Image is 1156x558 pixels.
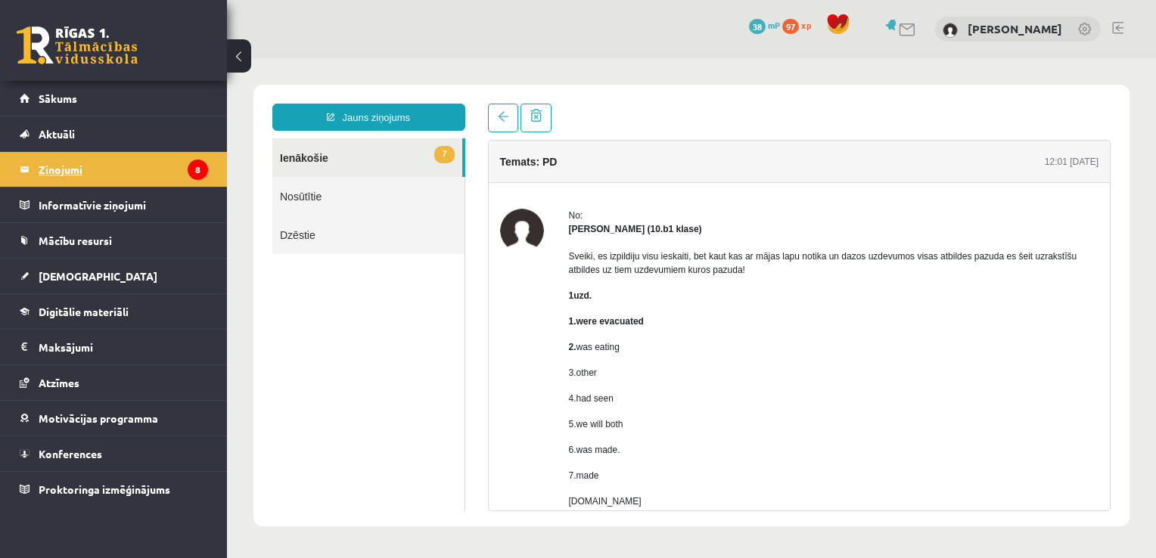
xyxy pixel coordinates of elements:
[968,21,1062,36] a: [PERSON_NAME]
[20,472,208,507] a: Proktoringa izmēģinājums
[39,447,102,460] span: Konferences
[20,223,208,258] a: Mācību resursi
[342,258,417,268] strong: 1.were evacuated
[20,81,208,116] a: Sākums
[749,19,766,34] span: 38
[768,19,780,31] span: mP
[782,19,819,31] a: 97 xp
[342,411,872,424] p: 7.made
[39,482,170,496] span: Proktoringa izmēģinājums
[342,436,872,450] p: [DOMAIN_NAME]
[20,365,208,400] a: Atzīmes
[20,436,208,471] a: Konferences
[342,284,350,294] strong: 2.
[342,166,475,176] strong: [PERSON_NAME] (10.b1 klase)
[207,88,227,105] span: 7
[39,188,208,222] legend: Informatīvie ziņojumi
[782,19,799,34] span: 97
[342,150,872,164] div: No:
[39,376,79,389] span: Atzīmes
[39,127,75,141] span: Aktuāli
[818,97,872,110] div: 12:01 [DATE]
[17,26,138,64] a: Rīgas 1. Tālmācības vidusskola
[45,45,238,73] a: Jauns ziņojums
[342,232,365,243] strong: 1uzd.
[20,116,208,151] a: Aktuāli
[943,23,958,38] img: Andris Anžans
[749,19,780,31] a: 38 mP
[39,411,158,425] span: Motivācijas programma
[342,333,872,347] p: 4.had seen
[39,269,157,283] span: [DEMOGRAPHIC_DATA]
[20,188,208,222] a: Informatīvie ziņojumi
[188,160,208,180] i: 8
[20,294,208,329] a: Digitālie materiāli
[801,19,811,31] span: xp
[20,259,208,293] a: [DEMOGRAPHIC_DATA]
[20,401,208,436] a: Motivācijas programma
[342,191,872,219] p: Sveiki, es izpildiju visu ieskaiti, bet kaut kas ar mājas lapu notika un dazos uzdevumos visas at...
[273,150,317,194] img: Karloss Filips Filipsons
[39,305,129,318] span: Digitālie materiāli
[273,98,331,110] h4: Temats: PD
[342,385,872,398] p: 6.was made.
[39,152,208,187] legend: Ziņojumi
[342,308,872,321] p: 3.other
[39,330,208,364] legend: Maksājumi
[39,91,77,105] span: Sākums
[20,330,208,364] a: Maksājumi
[342,359,872,373] p: 5.we will both
[342,282,872,296] p: was eating
[39,234,112,247] span: Mācību resursi
[45,119,238,157] a: Nosūtītie
[45,80,235,119] a: 7Ienākošie
[45,157,238,196] a: Dzēstie
[20,152,208,187] a: Ziņojumi8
